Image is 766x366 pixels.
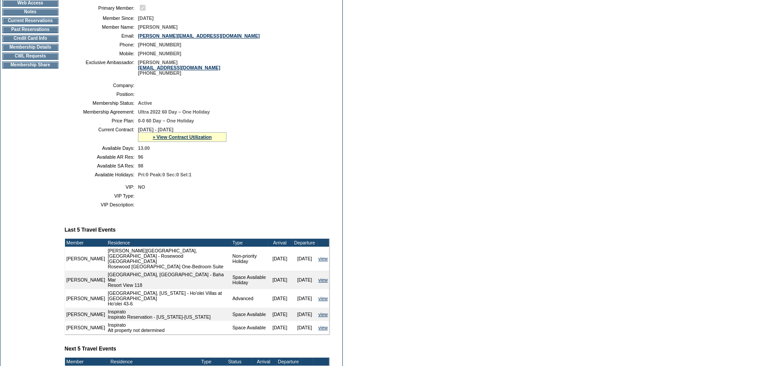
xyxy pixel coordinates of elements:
td: CWL Requests [2,53,58,60]
td: Current Reservations [2,17,58,24]
a: view [318,296,328,301]
td: Status [227,358,251,366]
td: [DATE] [268,289,292,308]
td: Exclusive Ambassador: [68,60,134,76]
td: Membership Agreement: [68,109,134,114]
span: Ultra 2022 60 Day – One Holiday [138,109,210,114]
td: Member Since: [68,15,134,21]
td: [GEOGRAPHIC_DATA], [GEOGRAPHIC_DATA] - Baha Mar Resort View 118 [107,271,231,289]
td: Non-priority Holiday [231,247,267,271]
td: Email: [68,33,134,38]
a: view [318,325,328,330]
td: Past Reservations [2,26,58,33]
span: [PHONE_NUMBER] [138,51,181,56]
a: view [318,277,328,282]
td: Departure [276,358,301,366]
td: Credit Card Info [2,35,58,42]
td: Mobile: [68,51,134,56]
td: Membership Details [2,44,58,51]
td: [PERSON_NAME] [65,321,107,334]
span: 96 [138,154,143,160]
td: [DATE] [292,308,317,321]
b: Next 5 Travel Events [65,346,116,352]
td: Inspirato Inspirato Reservation - [US_STATE]-[US_STATE] [107,308,231,321]
td: [DATE] [292,271,317,289]
td: Company: [68,83,134,88]
td: [DATE] [292,321,317,334]
td: Available Holidays: [68,172,134,177]
span: 98 [138,163,143,168]
td: Member [65,358,107,366]
span: 13.00 [138,145,150,151]
td: Price Plan: [68,118,134,123]
td: [DATE] [268,247,292,271]
td: VIP Type: [68,193,134,198]
td: Current Contract: [68,127,134,142]
td: Residence [107,239,231,247]
a: view [318,256,328,261]
td: [PERSON_NAME] [65,247,107,271]
td: Type [231,239,267,247]
span: [DATE] - [DATE] [138,127,173,132]
span: Pri:0 Peak:0 Sec:0 Sel:1 [138,172,191,177]
td: VIP: [68,184,134,190]
td: Residence [109,358,200,366]
td: Arrival [251,358,276,366]
span: [DATE] [138,15,153,21]
span: [PERSON_NAME] [PHONE_NUMBER] [138,60,220,76]
td: Primary Member: [68,4,134,12]
a: » View Contract Utilization [153,134,212,140]
td: Arrival [268,239,292,247]
td: Phone: [68,42,134,47]
td: [DATE] [268,271,292,289]
td: Available SA Res: [68,163,134,168]
b: Last 5 Travel Events [65,227,115,233]
td: Membership Share [2,61,58,69]
td: Space Available [231,321,267,334]
td: Available Days: [68,145,134,151]
a: view [318,312,328,317]
td: [DATE] [268,321,292,334]
td: Available AR Res: [68,154,134,160]
td: [GEOGRAPHIC_DATA], [US_STATE] - Ho'olei Villas at [GEOGRAPHIC_DATA] Ho'olei 43-6 [107,289,231,308]
td: Member Name: [68,24,134,30]
td: [PERSON_NAME] [65,308,107,321]
td: [PERSON_NAME] [65,289,107,308]
td: [PERSON_NAME][GEOGRAPHIC_DATA], [GEOGRAPHIC_DATA] - Rosewood [GEOGRAPHIC_DATA] Rosewood [GEOGRAPH... [107,247,231,271]
td: VIP Description: [68,202,134,207]
span: Active [138,100,152,106]
a: [PERSON_NAME][EMAIL_ADDRESS][DOMAIN_NAME] [138,33,260,38]
a: [EMAIL_ADDRESS][DOMAIN_NAME] [138,65,220,70]
td: Space Available [231,308,267,321]
td: Departure [292,239,317,247]
td: [DATE] [292,289,317,308]
td: Space Available Holiday [231,271,267,289]
span: NO [138,184,145,190]
span: [PERSON_NAME] [138,24,177,30]
td: [PERSON_NAME] [65,271,107,289]
td: [DATE] [292,247,317,271]
td: Position: [68,91,134,97]
span: [PHONE_NUMBER] [138,42,181,47]
td: Notes [2,8,58,15]
td: Membership Status: [68,100,134,106]
td: Inspirato Alt property not determined [107,321,231,334]
td: Type [200,358,227,366]
td: Advanced [231,289,267,308]
td: Member [65,239,107,247]
span: 0-0 60 Day – One Holiday [138,118,194,123]
td: [DATE] [268,308,292,321]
